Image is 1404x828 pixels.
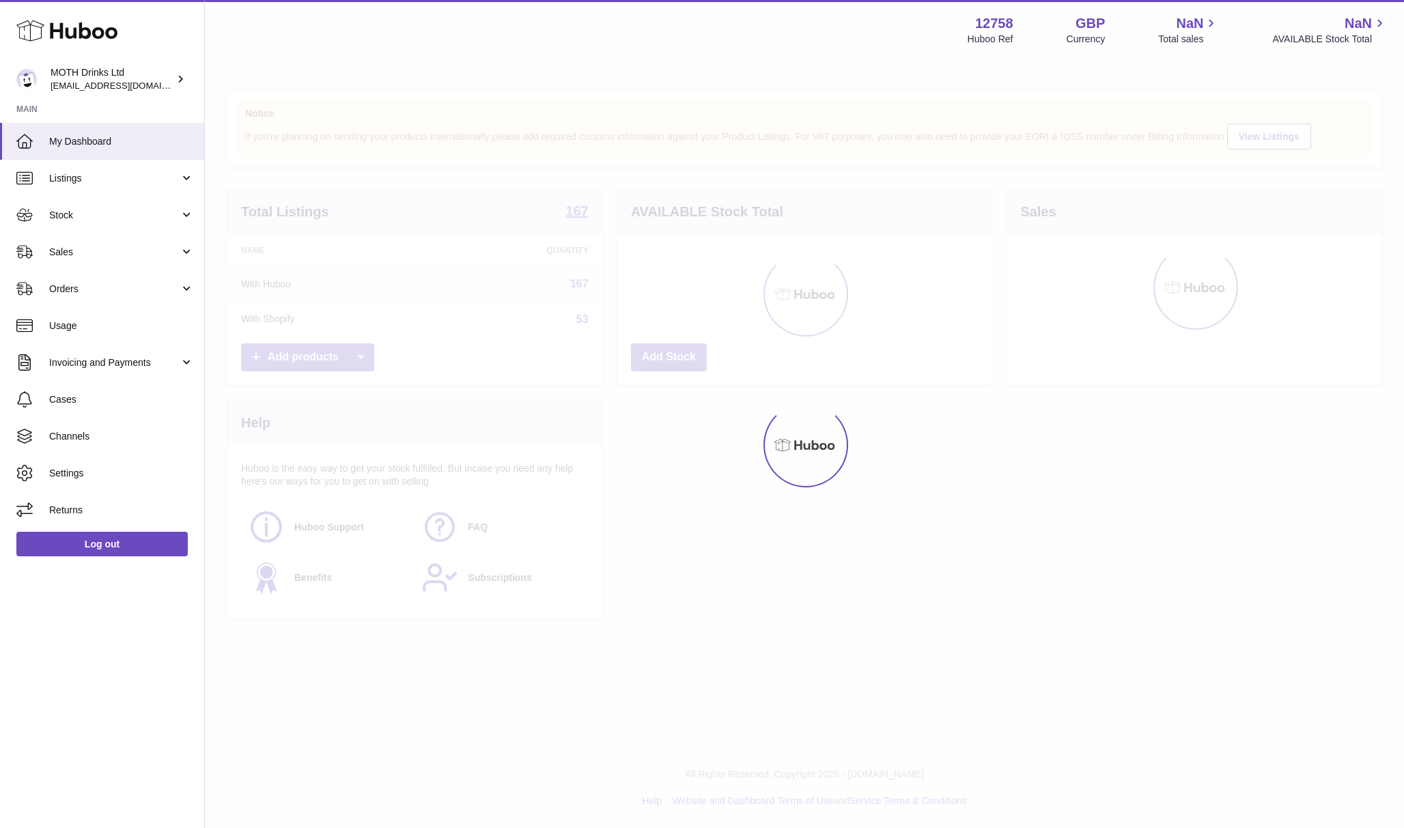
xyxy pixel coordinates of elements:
strong: 12758 [975,14,1013,33]
span: Settings [49,467,194,480]
span: Listings [49,172,180,185]
span: Orders [49,283,180,296]
a: NaN AVAILABLE Stock Total [1272,14,1388,46]
span: NaN [1176,14,1203,33]
span: Invoicing and Payments [49,356,180,369]
span: AVAILABLE Stock Total [1272,33,1388,46]
a: NaN Total sales [1158,14,1219,46]
div: Currency [1067,33,1106,46]
span: [EMAIL_ADDRESS][DOMAIN_NAME] [51,80,201,91]
span: NaN [1345,14,1372,33]
span: Cases [49,393,194,406]
span: My Dashboard [49,135,194,148]
span: Total sales [1158,33,1219,46]
span: Stock [49,209,180,222]
div: Huboo Ref [968,33,1013,46]
a: Log out [16,532,188,556]
div: MOTH Drinks Ltd [51,66,173,92]
strong: GBP [1076,14,1105,33]
span: Channels [49,430,194,443]
span: Returns [49,504,194,517]
span: Sales [49,246,180,259]
img: orders@mothdrinks.com [16,69,37,89]
span: Usage [49,319,194,332]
